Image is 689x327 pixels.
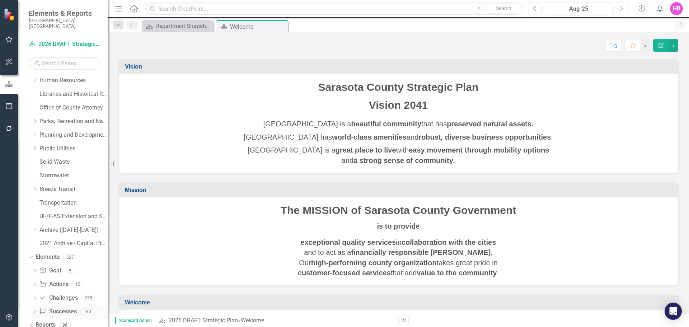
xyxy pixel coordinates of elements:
[39,308,76,316] a: Successes
[409,146,549,154] strong: easy movement through mobility options
[486,4,521,14] button: Search
[230,22,286,31] div: Welcome
[547,5,610,13] div: Aug-25
[447,120,533,128] strong: preserved natural assets.
[298,238,499,277] span: in and to act as a . Our takes great pride in that add .
[144,22,212,31] a: Department Snapshot
[281,204,516,216] span: The MISSION of Sarasota County Government
[311,259,437,267] strong: high-performing county organization
[263,120,534,128] span: [GEOGRAPHIC_DATA] is a that has
[29,9,100,18] span: Elements & Reports
[39,158,108,166] a: Solid Waste
[402,238,496,246] strong: collaboration with the cities
[39,145,108,153] a: Public Utilities
[665,303,682,320] div: Open Intercom Messenger
[351,248,491,256] strong: financially responsible [PERSON_NAME]
[39,267,61,275] a: Goal
[155,22,212,31] div: Department Snapshot
[351,120,421,128] strong: beautiful community
[418,133,551,141] strong: robust, diverse business opportunities
[145,3,523,15] input: Search ClearPoint...
[63,254,77,260] div: 527
[125,299,674,306] h3: Welcome
[298,269,391,277] strong: customer-focused services
[670,2,683,15] button: HB
[115,317,155,324] span: Scorecard Admin
[125,187,674,193] h3: Mission
[39,280,68,289] a: Actions
[39,212,108,221] a: UF/IFAS Extension and Sustainability
[39,90,108,98] a: Libraries and Historical Resources
[377,222,420,230] strong: is to provide
[125,64,674,70] h3: Vision
[29,57,100,70] input: Search Below...
[29,18,100,29] small: [GEOGRAPHIC_DATA], [GEOGRAPHIC_DATA]
[29,40,100,48] a: 2026 DRAFT Strategic Plan
[159,317,393,325] div: »
[369,99,428,111] span: Vision 2041
[417,269,497,277] strong: value to the community
[318,81,479,93] span: Sarasota County Strategic Plan
[72,281,84,288] div: 15
[39,76,108,85] a: Human Resources
[65,268,76,274] div: 5
[36,253,60,261] a: Elements
[39,239,108,248] a: 2021 Archive - Capital Projects
[301,238,396,246] strong: exceptional quality services
[336,146,396,154] strong: great place to live
[353,157,453,164] strong: a strong sense of community
[80,308,94,314] div: 180
[39,199,108,207] a: Transportation
[39,131,108,139] a: Planning and Development Services
[248,146,549,164] span: [GEOGRAPHIC_DATA] is a with and .
[39,185,108,193] a: Breeze Transit
[241,317,264,324] div: Welcome
[4,8,16,20] img: ClearPoint Strategy
[39,294,78,302] a: Challenges
[39,104,108,112] a: Office of County Attorney
[332,133,407,141] strong: world-class amenities
[81,295,95,301] div: 258
[39,117,108,126] a: Parks, Recreation and Natural Resources
[169,317,238,324] a: 2026 DRAFT Strategic Plan
[496,5,511,11] span: Search
[244,133,553,141] span: [GEOGRAPHIC_DATA] has and .
[39,226,108,234] a: Archive ([DATE]-[DATE])
[544,2,613,15] button: Aug-25
[39,172,108,180] a: Stormwater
